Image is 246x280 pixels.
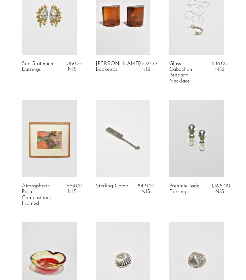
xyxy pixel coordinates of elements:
a: Sun Statement Earrings [22,61,57,73]
span: 1,664.00 NIS [64,183,82,194]
a: [PERSON_NAME] Bookends [96,61,141,73]
a: Atmospheric Pastel Composition, Framed [22,183,57,207]
span: 849.00 NIS [138,183,153,194]
span: 1,528.00 NIS [212,183,230,194]
span: 1,019.00 NIS [64,61,81,72]
a: Prehnite Jade Earrings [169,183,204,195]
span: 646.00 NIS [212,61,227,72]
a: Glass Cabochon Pendant Necklace [169,61,204,84]
a: Sterling Comb [96,183,128,195]
span: 1,002.00 NIS [138,61,157,72]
